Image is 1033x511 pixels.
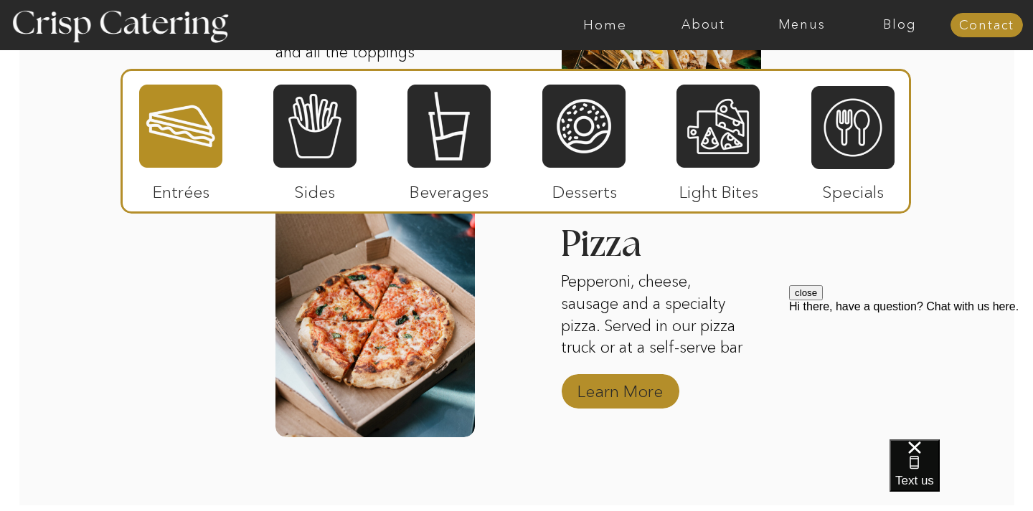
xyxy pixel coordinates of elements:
[556,18,654,32] a: Home
[805,168,900,209] p: Specials
[789,285,1033,457] iframe: podium webchat widget prompt
[560,226,709,267] h3: Pizza
[537,168,632,209] p: Desserts
[753,18,851,32] a: Menus
[267,168,362,209] p: Sides
[275,19,475,88] p: Corn tortillas, chicken, pork, and all the toppings
[851,18,949,32] a: Blog
[572,367,668,409] a: Learn More
[133,168,229,209] p: Entrées
[890,439,1033,511] iframe: podium webchat widget bubble
[561,271,752,359] p: Pepperoni, cheese, sausage and a specialty pizza. Served in our pizza truck or at a self-serve bar
[951,19,1023,33] a: Contact
[401,168,496,209] p: Beverages
[671,168,766,209] p: Light Bites
[654,18,753,32] a: About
